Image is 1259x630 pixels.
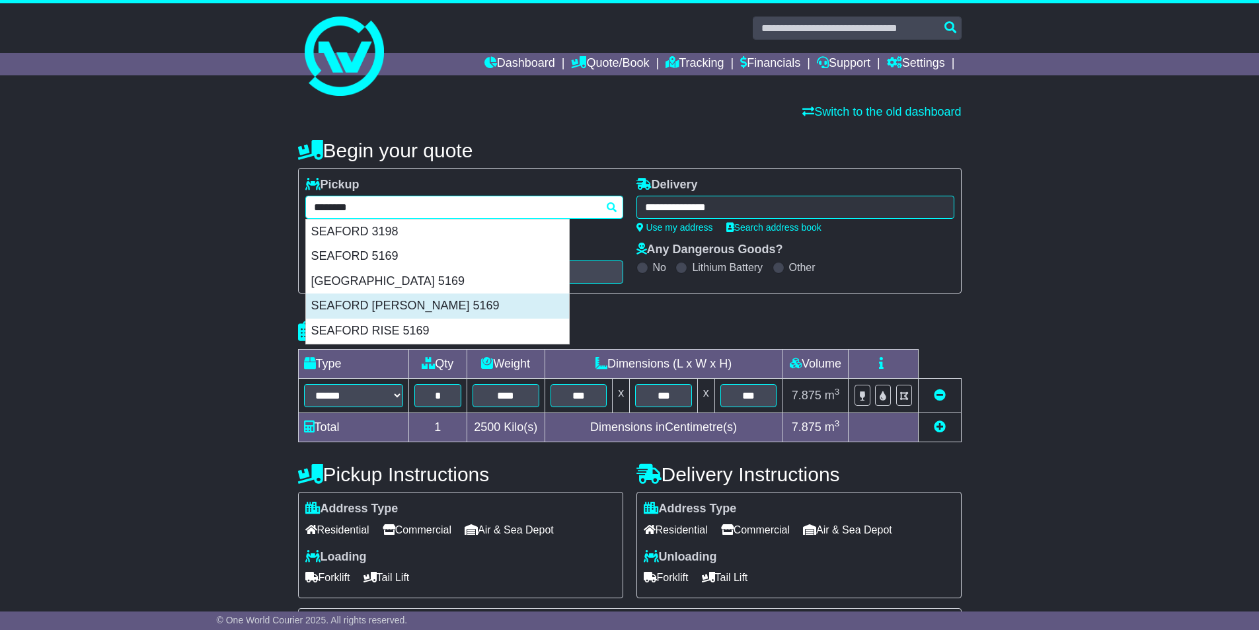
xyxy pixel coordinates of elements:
[298,413,408,442] td: Total
[653,261,666,274] label: No
[306,269,569,294] div: [GEOGRAPHIC_DATA] 5169
[644,502,737,516] label: Address Type
[817,53,870,75] a: Support
[692,261,763,274] label: Lithium Battery
[545,350,782,379] td: Dimensions (L x W x H)
[305,520,369,540] span: Residential
[408,350,467,379] td: Qty
[636,243,783,257] label: Any Dangerous Goods?
[803,520,892,540] span: Air & Sea Depot
[545,413,782,442] td: Dimensions in Centimetre(s)
[934,389,946,402] a: Remove this item
[571,53,649,75] a: Quote/Book
[792,389,821,402] span: 7.875
[835,387,840,397] sup: 3
[306,294,569,319] div: SEAFORD [PERSON_NAME] 5169
[363,567,410,588] span: Tail Lift
[697,379,714,413] td: x
[740,53,800,75] a: Financials
[298,350,408,379] td: Type
[467,413,545,442] td: Kilo(s)
[305,550,367,565] label: Loading
[825,420,840,434] span: m
[484,53,555,75] a: Dashboard
[306,219,569,245] div: SEAFORD 3198
[306,244,569,269] div: SEAFORD 5169
[636,178,698,192] label: Delivery
[465,520,554,540] span: Air & Sea Depot
[613,379,630,413] td: x
[305,567,350,588] span: Forklift
[306,319,569,344] div: SEAFORD RISE 5169
[702,567,748,588] span: Tail Lift
[383,520,451,540] span: Commercial
[782,350,849,379] td: Volume
[802,105,961,118] a: Switch to the old dashboard
[789,261,816,274] label: Other
[644,550,717,565] label: Unloading
[726,222,821,233] a: Search address book
[636,222,713,233] a: Use my address
[298,321,464,342] h4: Package details |
[887,53,945,75] a: Settings
[644,567,689,588] span: Forklift
[408,413,467,442] td: 1
[666,53,724,75] a: Tracking
[934,420,946,434] a: Add new item
[467,350,545,379] td: Weight
[474,420,500,434] span: 2500
[792,420,821,434] span: 7.875
[721,520,790,540] span: Commercial
[217,615,408,625] span: © One World Courier 2025. All rights reserved.
[636,463,962,485] h4: Delivery Instructions
[305,502,399,516] label: Address Type
[298,139,962,161] h4: Begin your quote
[825,389,840,402] span: m
[835,418,840,428] sup: 3
[644,520,708,540] span: Residential
[298,463,623,485] h4: Pickup Instructions
[305,178,360,192] label: Pickup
